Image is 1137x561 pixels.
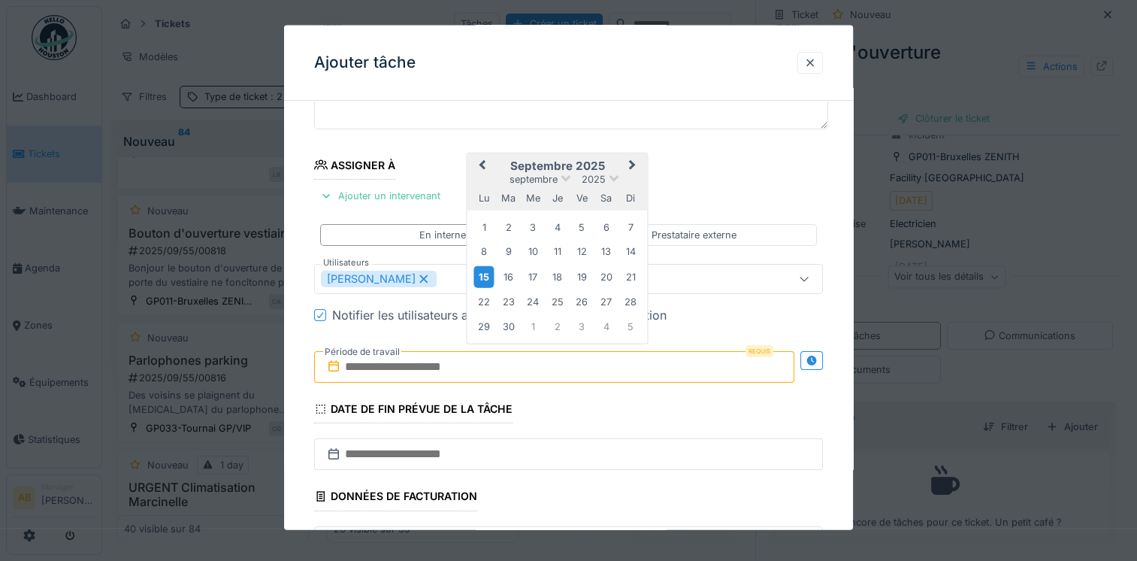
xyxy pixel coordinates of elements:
div: Données de facturation [314,485,477,511]
div: Choose mercredi 1 octobre 2025 [523,316,543,336]
div: Choose samedi 4 octobre 2025 [596,316,616,336]
div: Choose mardi 16 septembre 2025 [498,266,519,287]
label: Utilisateurs [320,256,372,269]
div: Choose jeudi 11 septembre 2025 [547,241,567,262]
div: Choose lundi 8 septembre 2025 [474,241,494,262]
div: Date de fin prévue de la tâche [314,398,513,423]
div: vendredi [572,187,592,208]
div: Choose mardi 9 septembre 2025 [498,241,519,262]
div: Choose dimanche 28 septembre 2025 [620,292,640,312]
div: Choose lundi 1 septembre 2025 [474,217,494,237]
div: Choose samedi 6 septembre 2025 [596,217,616,237]
div: Choose vendredi 26 septembre 2025 [572,292,592,312]
div: Choose lundi 29 septembre 2025 [474,316,494,336]
div: Choose mercredi 10 septembre 2025 [523,241,543,262]
div: Choose dimanche 5 octobre 2025 [620,316,640,336]
div: mardi [498,187,519,208]
div: Month septembre, 2025 [472,214,643,338]
div: Choose jeudi 2 octobre 2025 [547,316,567,336]
div: Choose vendredi 5 septembre 2025 [572,217,592,237]
div: Choose lundi 15 septembre 2025 [474,265,494,287]
button: Next Month [622,154,646,178]
div: Choose samedi 20 septembre 2025 [596,266,616,287]
div: En interne [419,228,466,242]
div: dimanche [620,187,640,208]
div: Choose mardi 23 septembre 2025 [498,292,519,312]
div: Choose dimanche 21 septembre 2025 [620,266,640,287]
div: samedi [596,187,616,208]
h2: septembre 2025 [467,159,648,172]
div: Choose mardi 2 septembre 2025 [498,217,519,237]
span: 2025 [582,174,606,185]
div: Choose jeudi 4 septembre 2025 [547,217,567,237]
div: [PERSON_NAME] [321,271,437,287]
h3: Ajouter tâche [314,53,416,72]
div: Choose mardi 30 septembre 2025 [498,316,519,336]
button: Previous Month [469,154,493,178]
div: Choose lundi 22 septembre 2025 [474,292,494,312]
div: Choose samedi 13 septembre 2025 [596,241,616,262]
div: Choose samedi 27 septembre 2025 [596,292,616,312]
div: Ajouter un intervenant [314,185,446,205]
div: Assigner à [314,153,395,179]
div: mercredi [523,187,543,208]
div: Choose jeudi 25 septembre 2025 [547,292,567,312]
div: Requis [745,345,773,357]
label: Période de travail [323,344,401,360]
div: Prestataire externe [652,228,736,242]
div: Choose vendredi 19 septembre 2025 [572,266,592,287]
div: Choose mercredi 24 septembre 2025 [523,292,543,312]
div: Choose mercredi 3 septembre 2025 [523,217,543,237]
div: Choose mercredi 17 septembre 2025 [523,266,543,287]
div: jeudi [547,187,567,208]
div: Choose dimanche 14 septembre 2025 [620,241,640,262]
div: Choose vendredi 12 septembre 2025 [572,241,592,262]
div: Choose jeudi 18 septembre 2025 [547,266,567,287]
span: septembre [510,174,558,185]
div: Notifier les utilisateurs associés au ticket de la planification [332,306,667,324]
div: Choose vendredi 3 octobre 2025 [572,316,592,336]
div: lundi [474,187,494,208]
div: Choose dimanche 7 septembre 2025 [620,217,640,237]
